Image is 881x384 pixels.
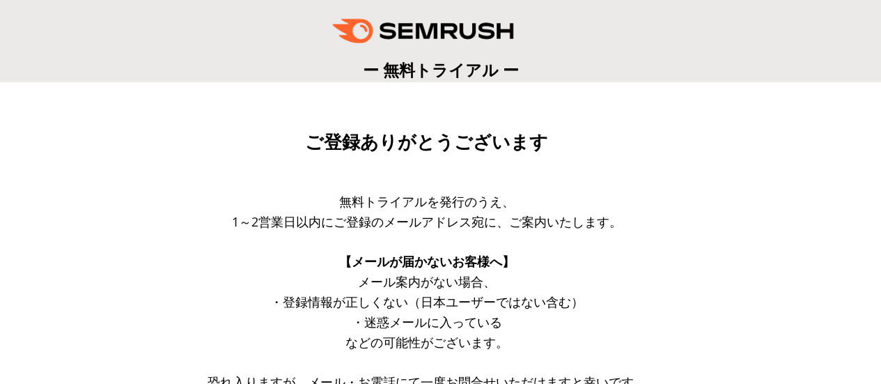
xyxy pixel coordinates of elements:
span: ・登録情報が正しくない（日本ユーザーではない含む） [270,293,584,310]
span: ー 無料トライアル ー [363,59,519,81]
span: 1～2営業日以内にご登録のメールアドレス宛に、ご案内いたします。 [232,213,622,230]
span: ご登録ありがとうございます [305,132,548,153]
span: ・迷惑メールに入っている [352,314,502,330]
span: 無料トライアルを発行のうえ、 [339,193,515,210]
span: メール案内がない場合、 [358,273,496,290]
span: などの可能性がございます。 [345,334,508,351]
span: 【メールが届かないお客様へ】 [339,253,515,270]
